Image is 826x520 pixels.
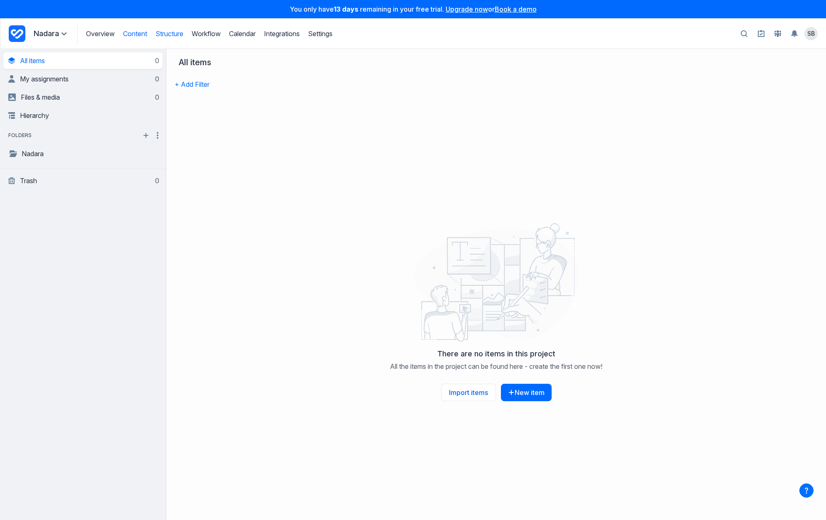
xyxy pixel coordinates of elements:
a: Upgrade now [446,5,488,13]
a: Overview [86,29,115,38]
a: Settings [308,29,333,38]
summary: Nadara [34,29,69,39]
a: Integrations [264,29,300,38]
div: 0 [153,56,159,65]
button: Open search [737,26,752,42]
a: Setup guide [754,27,768,40]
summary: View profile menu [804,27,818,40]
a: All items0 [8,52,159,69]
div: 0 [153,177,159,185]
button: + Add Filter [175,76,210,93]
button: More folder actions [153,130,163,140]
a: Files & media0 [8,89,159,105]
button: Toggle the notification sidebar [788,27,801,40]
h2: There are no items in this project [437,349,555,359]
span: Trash [20,177,37,185]
div: 0 [153,75,159,83]
a: Hierarchy [8,107,159,124]
a: Workflow [192,29,221,38]
a: My assignments0 [8,71,159,87]
strong: 13 days [334,5,358,13]
a: Book a demo [495,5,537,13]
span: SB [807,29,815,38]
a: Project Dashboard [9,24,25,44]
a: Calendar [229,29,256,38]
p: You only have remaining in your free trial. or [5,5,821,13]
button: New item [501,384,552,401]
div: 0 [153,93,159,101]
a: Structure [155,29,183,38]
a: Nadara [8,149,159,159]
span: My assignments [20,75,69,83]
span: folders [3,131,37,140]
span: Files & media [21,93,60,101]
a: Trash0 [8,172,159,189]
a: People and Groups [771,27,784,40]
a: Import items [441,384,496,401]
p: All the items in the project can be found here - create the first one now! [390,362,602,370]
a: Content [123,29,147,38]
div: All items [179,57,215,67]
